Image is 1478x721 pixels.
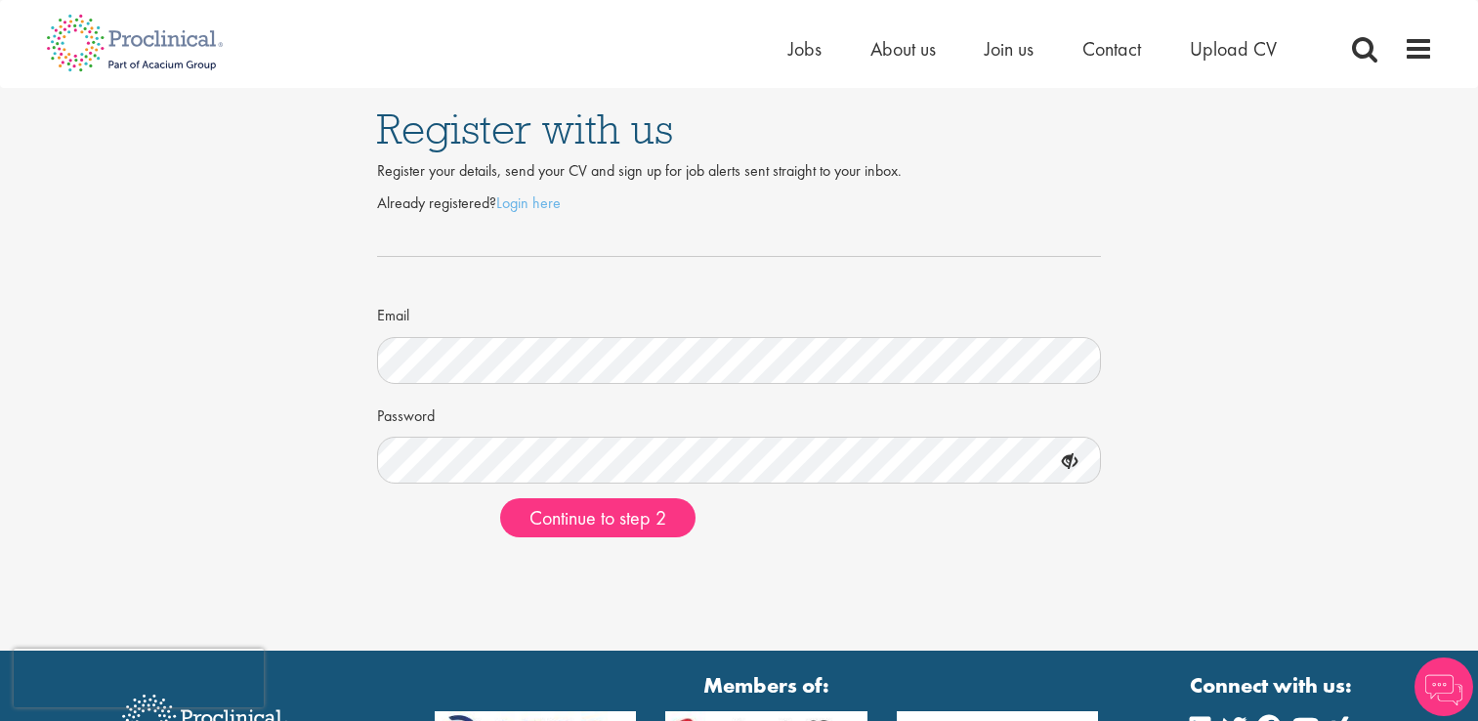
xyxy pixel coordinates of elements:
a: Join us [985,36,1034,62]
span: Continue to step 2 [529,505,666,530]
p: Already registered? [377,192,1102,215]
a: About us [870,36,936,62]
label: Email [377,298,409,327]
a: Jobs [788,36,822,62]
a: Contact [1082,36,1141,62]
strong: Connect with us: [1190,670,1356,700]
div: Register your details, send your CV and sign up for job alerts sent straight to your inbox. [377,160,1102,183]
img: Chatbot [1415,657,1473,716]
label: Password [377,399,435,428]
a: Upload CV [1190,36,1277,62]
a: Login here [496,192,561,213]
strong: Members of: [435,670,1099,700]
button: Continue to step 2 [500,498,696,537]
h1: Register with us [377,107,1102,150]
iframe: reCAPTCHA [14,649,264,707]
